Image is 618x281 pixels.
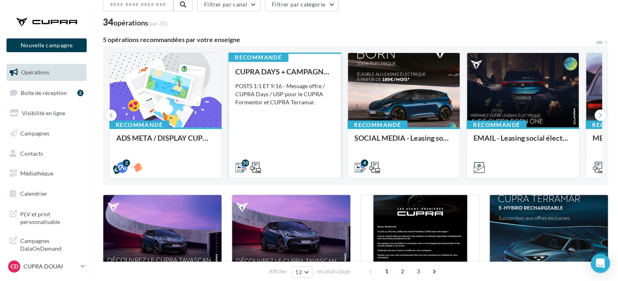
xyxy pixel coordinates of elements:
span: Campagnes DataOnDemand [20,235,83,253]
div: Recommandé [228,53,288,62]
a: Opérations [5,64,88,81]
span: Calendrier [20,190,47,197]
span: PLV et print personnalisable [20,209,83,226]
a: Campagnes [5,125,88,142]
span: 3 [412,265,425,278]
a: Boîte de réception2 [5,84,88,101]
div: Recommandé [467,120,526,129]
div: ADS META / DISPLAY CUPRA DAYS Septembre 2025 [116,134,215,150]
a: PLV et print personnalisable [5,205,88,229]
p: CUPRA DOUAI [23,262,77,270]
a: Campagnes DataOnDemand [5,232,88,256]
button: Nouvelle campagne [6,38,87,52]
div: EMAIL - Leasing social électrique - CUPRA Born One [473,134,572,150]
div: CUPRA DAYS + CAMPAGNE SEPT - SOCIAL MEDIA [235,68,334,76]
span: Contacts [20,150,43,156]
span: 1 [380,265,393,278]
span: Visibilité en ligne [22,110,65,116]
a: Visibilité en ligne [5,105,88,122]
div: 10 [242,159,249,167]
button: 12 [292,266,312,278]
span: Médiathèque [20,170,53,177]
div: 34 [103,18,167,27]
div: opérations [113,19,167,26]
div: Recommandé [347,120,407,129]
div: 4 [361,159,368,167]
div: 2 [77,90,83,96]
span: 2 [396,265,409,278]
span: Afficher [269,268,287,275]
div: 5 opérations recommandées par votre enseigne [103,36,595,43]
span: résultats/page [317,268,350,275]
a: CD CUPRA DOUAI [6,259,87,274]
div: POSTS 1:1 ET 9:16 - Message offre / CUPRA Days / USP pour le CUPRA Formentor et CUPRA Terramar. [235,82,334,106]
span: 12 [295,269,302,275]
span: (sur 35) [148,20,167,27]
div: Recommandé [109,120,169,129]
span: Campagnes [20,130,49,137]
div: 2 [123,159,130,167]
a: Calendrier [5,185,88,202]
div: Open Intercom Messenger [590,254,610,273]
a: Contacts [5,145,88,162]
div: SOCIAL MEDIA - Leasing social électrique - CUPRA Born [354,134,453,150]
span: CD [11,262,18,270]
span: Opérations [21,69,49,76]
span: Boîte de réception [21,89,67,96]
a: Médiathèque [5,165,88,182]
